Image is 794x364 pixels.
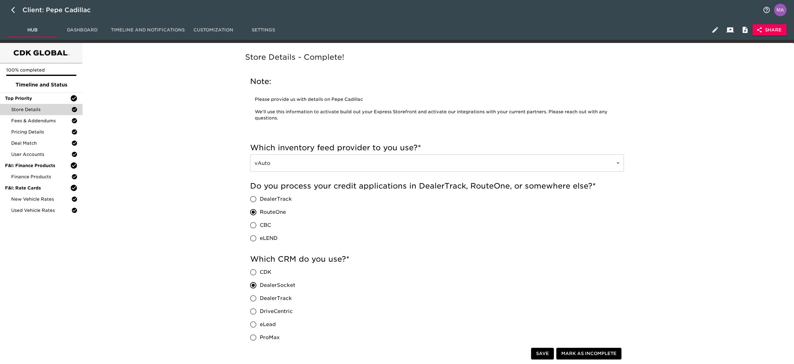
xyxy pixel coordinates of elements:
span: Timeline and Notifications [111,26,185,34]
h5: Do you process your credit applications in DealerTrack, RouteOne, or somewhere else? [250,181,624,191]
span: Hub [11,26,54,34]
img: Profile [774,4,787,16]
div: vAuto [250,154,624,172]
span: DriveCentric [260,308,293,315]
span: Timeline and Status [5,81,78,89]
span: Fees & Addendums [11,118,71,124]
span: Store Details [11,106,71,113]
h5: Store Details - Complete! [245,52,629,62]
button: Client View [723,22,738,37]
span: Dashboard [61,26,103,34]
span: Save [536,350,549,357]
span: CDK [260,268,271,276]
span: DealerTrack [260,295,292,302]
button: Share [753,24,787,36]
span: F&I: Rate Cards [5,185,70,191]
p: Please provide us with details on Pepe Cadillac We'll use this information to activate build out ... [255,96,619,121]
button: Mark as Incomplete [556,348,621,359]
span: RouteOne [260,208,286,216]
span: Customization [192,26,235,34]
span: Used Vehicle Rates [11,207,71,213]
span: DealerSocket [260,282,295,289]
span: ProMax [260,334,280,341]
span: Deal Match [11,140,71,146]
p: 100% completed [6,67,76,73]
button: Save [531,348,554,359]
button: Edit Hub [708,22,723,37]
button: Internal Notes and Comments [738,22,753,37]
span: New Vehicle Rates [11,196,71,202]
span: Mark as Incomplete [561,350,616,357]
span: Settings [242,26,284,34]
span: F&I: Finance Products [5,162,70,169]
h5: Which inventory feed provider to you use? [250,143,624,153]
span: eLead [260,321,276,328]
span: CBC [260,222,271,229]
h5: Which CRM do you use? [250,254,624,264]
span: eLEND [260,235,278,242]
h5: Note: [250,77,624,86]
div: Client: Pepe Cadillac [22,5,99,15]
span: DealerTrack [260,195,292,203]
span: User Accounts [11,151,71,157]
span: Pricing Details [11,129,71,135]
span: Top Priority [5,95,70,101]
span: Share [758,26,782,34]
button: notifications [759,2,774,17]
span: Finance Products [11,174,71,180]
